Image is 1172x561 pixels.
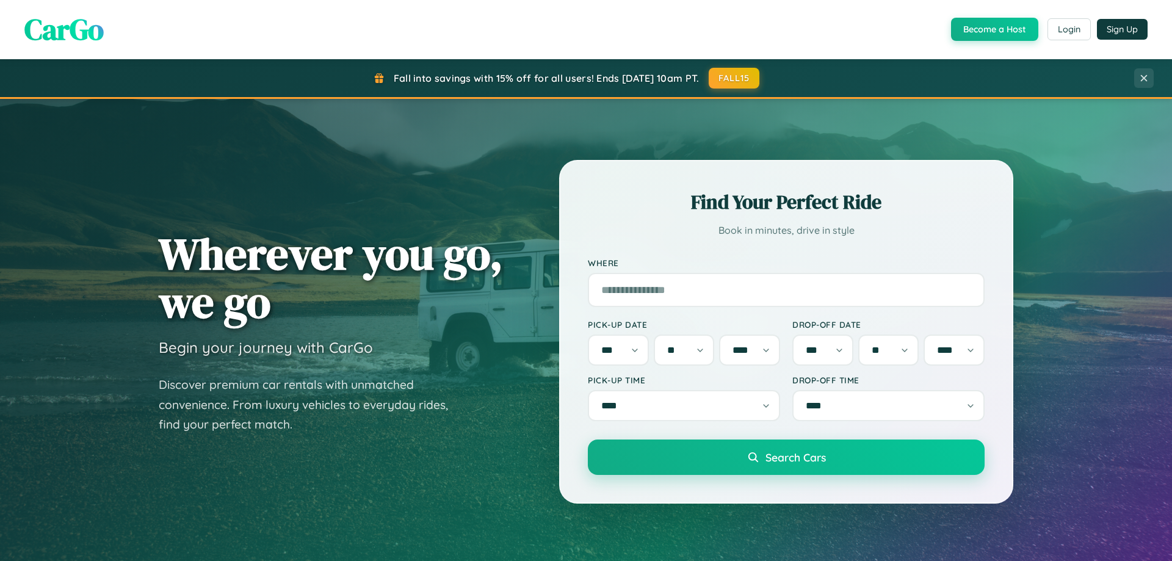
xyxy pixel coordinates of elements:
span: CarGo [24,9,104,49]
span: Fall into savings with 15% off for all users! Ends [DATE] 10am PT. [394,72,700,84]
h2: Find Your Perfect Ride [588,189,985,215]
button: Sign Up [1097,19,1148,40]
h1: Wherever you go, we go [159,230,503,326]
button: FALL15 [709,68,760,89]
label: Pick-up Time [588,375,780,385]
button: Search Cars [588,440,985,475]
span: Search Cars [765,451,826,464]
h3: Begin your journey with CarGo [159,338,373,357]
label: Drop-off Date [792,319,985,330]
label: Where [588,258,985,268]
p: Discover premium car rentals with unmatched convenience. From luxury vehicles to everyday rides, ... [159,375,464,435]
label: Pick-up Date [588,319,780,330]
button: Login [1047,18,1091,40]
label: Drop-off Time [792,375,985,385]
button: Become a Host [951,18,1038,41]
p: Book in minutes, drive in style [588,222,985,239]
